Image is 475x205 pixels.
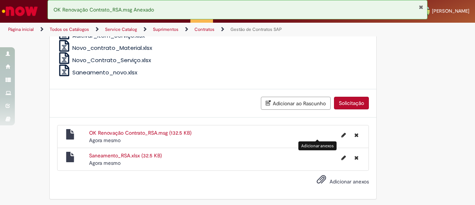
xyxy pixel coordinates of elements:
button: Excluir OK Renovação Contrato_RSA.msg [350,129,363,141]
a: Suprimentos [153,26,178,32]
a: Service Catalog [105,26,137,32]
a: Contratos [194,26,214,32]
button: Solicitação [334,97,369,109]
span: Agora mesmo [89,160,121,166]
a: Gestão de Contratos SAP [230,26,282,32]
button: Adicionar ao Rascunho [261,97,331,110]
div: Adicionar anexos [298,141,337,150]
time: 01/10/2025 15:37:32 [89,137,121,144]
span: [PERSON_NAME] [432,8,469,14]
span: OK Renovação Contrato_RSA.msg Anexado [53,6,154,13]
button: Editar nome de arquivo Saneamento_RSA.xlsx [337,152,350,164]
a: Novo_Contrato_Serviço.xlsx [57,56,151,64]
a: Todos os Catálogos [50,26,89,32]
a: Página inicial [8,26,34,32]
a: OK Renovação Contrato_RSA.msg (132.5 KB) [89,129,191,136]
span: Adicionar anexos [330,178,369,185]
span: Saneamento_novo.xlsx [72,68,137,76]
time: 01/10/2025 15:37:24 [89,160,121,166]
a: Saneamento_RSA.xlsx (32.5 KB) [89,152,162,159]
img: ServiceNow [1,4,39,19]
span: Agora mesmo [89,137,121,144]
a: Novo_contrato_Material.xlsx [57,44,153,52]
ul: Trilhas de página [6,23,311,36]
span: Novo_Contrato_Serviço.xlsx [72,56,151,64]
button: Fechar Notificação [419,4,423,10]
button: Excluir Saneamento_RSA.xlsx [350,152,363,164]
a: Saneamento_novo.xlsx [57,68,138,76]
span: Novo_contrato_Material.xlsx [72,44,152,52]
button: Editar nome de arquivo OK Renovação Contrato_RSA.msg [337,129,350,141]
button: Adicionar anexos [315,173,328,190]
